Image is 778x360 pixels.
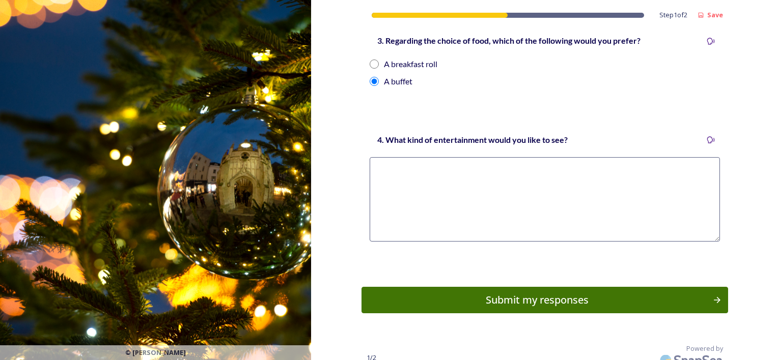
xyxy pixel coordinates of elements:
[362,287,728,313] button: Continue
[384,58,437,70] div: A breakfast roll
[377,135,568,144] strong: 4. What kind of entertainment would you like to see?
[125,348,186,357] span: © [PERSON_NAME]
[367,292,708,308] div: Submit my responses
[659,10,687,20] span: Step 1 of 2
[377,36,641,45] strong: 3. Regarding the choice of food, which of the following would you prefer?
[686,344,723,353] span: Powered by
[384,75,412,87] div: A buffet
[707,10,723,19] strong: Save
